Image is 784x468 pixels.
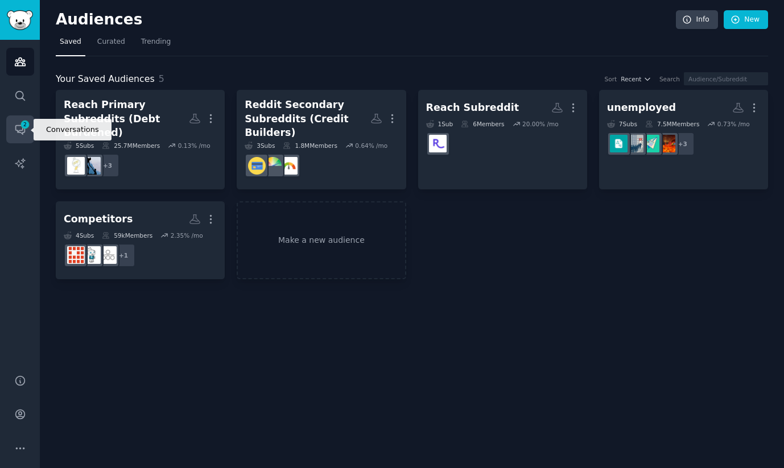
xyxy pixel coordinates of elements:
img: sofi [83,246,101,264]
a: Trending [137,33,175,56]
h2: Audiences [56,11,676,29]
div: 3 Sub s [245,142,275,150]
button: Recent [621,75,651,83]
div: 2.35 % /mo [171,231,203,239]
a: Reddit Secondary Subreddits (Credit Builders)3Subs1.8MMembers0.64% /mocreditbuildingCReditCreditC... [237,90,406,189]
div: 6 Members [461,120,504,128]
div: 25.7M Members [102,142,160,150]
div: Reach Primary Subreddits (Debt Burdened) [64,98,189,140]
span: 2 [20,121,30,129]
div: 1 Sub [426,120,453,128]
div: Competitors [64,212,133,226]
img: Unemployment [626,135,643,152]
a: 2 [6,115,34,143]
div: 7 Sub s [607,120,637,128]
a: unemployed7Subs7.5MMembers0.73% /mo+3recruitinghellresumesUnemploymentjobs [599,90,768,189]
img: Lendingclubbank [67,246,85,264]
img: upstart [99,246,117,264]
span: 5 [159,73,164,84]
img: resumes [642,135,659,152]
img: recruitinghell [658,135,675,152]
span: Saved [60,37,81,47]
div: Search [659,75,680,83]
span: Recent [621,75,641,83]
img: CreditCards [248,157,266,175]
img: ReachFinancial [429,135,447,152]
img: povertyfinance [83,157,101,175]
img: creditbuilding [280,157,298,175]
img: CRedit [264,157,282,175]
div: Reach Subreddit [426,101,519,115]
div: Reddit Secondary Subreddits (Credit Builders) [245,98,370,140]
a: Competitors4Subs59kMembers2.35% /mo+1upstartsofiLendingclubbank [56,201,225,279]
a: Make a new audience [237,201,406,279]
div: 7.5M Members [645,120,699,128]
img: DebtAdvice [67,157,85,175]
div: unemployed [607,101,676,115]
div: 1.8M Members [283,142,337,150]
input: Audience/Subreddit [684,72,768,85]
div: + 3 [671,132,695,156]
div: 4 Sub s [64,231,94,239]
a: Info [676,10,718,30]
div: + 3 [96,154,119,177]
a: Curated [93,33,129,56]
img: GummySearch logo [7,10,33,30]
a: Saved [56,33,85,56]
div: 59k Members [102,231,152,239]
span: Your Saved Audiences [56,72,155,86]
a: Reach Subreddit1Sub6Members20.00% /moReachFinancial [418,90,587,189]
div: 0.64 % /mo [355,142,387,150]
span: Curated [97,37,125,47]
div: Sort [605,75,617,83]
div: + 1 [112,243,135,267]
div: 0.73 % /mo [717,120,750,128]
div: 5 Sub s [64,142,94,150]
img: jobs [610,135,628,152]
a: Reach Primary Subreddits (Debt Burdened)5Subs25.7MMembers0.13% /mo+3povertyfinanceDebtAdvice [56,90,225,189]
a: New [724,10,768,30]
span: Trending [141,37,171,47]
div: 20.00 % /mo [522,120,559,128]
div: 0.13 % /mo [178,142,211,150]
